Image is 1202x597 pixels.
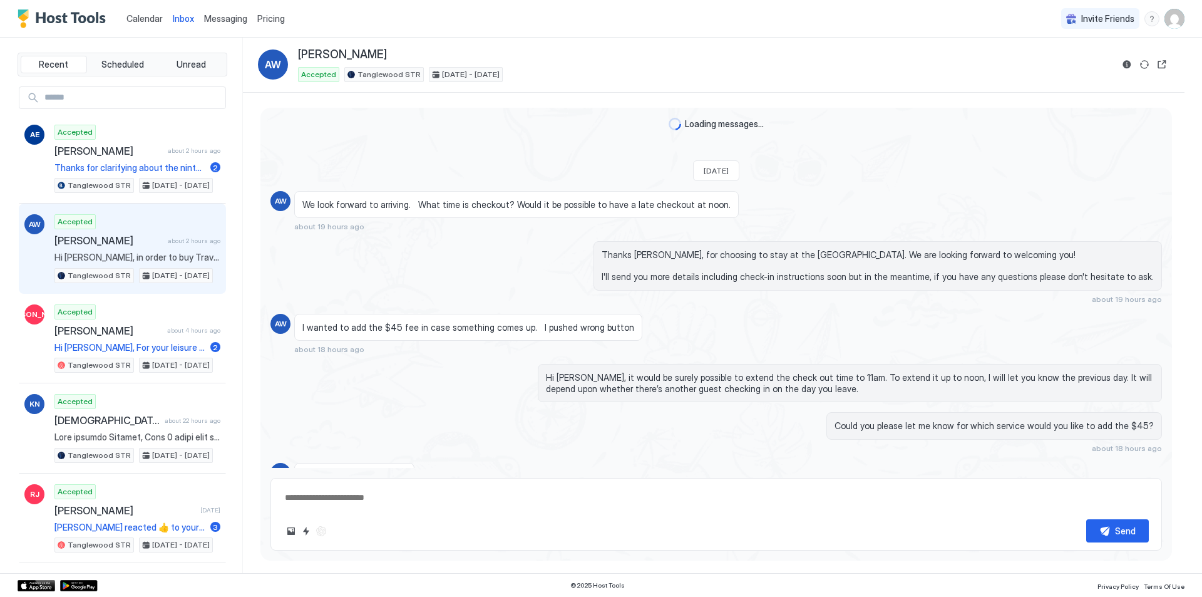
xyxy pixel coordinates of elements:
[177,59,206,70] span: Unread
[18,53,227,76] div: tab-group
[294,345,364,354] span: about 18 hours ago
[54,414,160,427] span: [DEMOGRAPHIC_DATA][PERSON_NAME]
[68,539,131,551] span: Tanglewood STR
[54,324,162,337] span: [PERSON_NAME]
[546,372,1154,394] span: Hi [PERSON_NAME], it would be surely possible to extend the check out time to 11am. To extend it ...
[54,162,205,174] span: Thanks for clarifying about the ninth guest. Regarding the 7th and 8th guest, due to a glitch, th...
[173,12,194,25] a: Inbox
[299,524,314,539] button: Quick reply
[68,270,131,281] span: Tanglewood STR
[204,13,247,24] span: Messaging
[58,396,93,407] span: Accepted
[275,195,287,207] span: AW
[1086,519,1149,542] button: Send
[13,554,43,584] iframe: Intercom live chat
[90,56,156,73] button: Scheduled
[257,13,285,24] span: Pricing
[1144,583,1184,590] span: Terms Of Use
[30,129,39,140] span: AE
[126,13,163,24] span: Calendar
[152,270,210,281] span: [DATE] - [DATE]
[669,118,681,130] div: loading
[30,489,39,500] span: RJ
[357,69,421,80] span: Tanglewood STR
[602,249,1154,283] span: Thanks [PERSON_NAME], for choosing to stay at the [GEOGRAPHIC_DATA]. We are looking forward to we...
[58,216,93,227] span: Accepted
[1115,524,1136,537] div: Send
[213,343,218,352] span: 2
[39,87,225,108] input: Input Field
[18,9,111,28] a: Host Tools Logo
[54,504,195,517] span: [PERSON_NAME]
[101,59,144,70] span: Scheduled
[200,506,220,514] span: [DATE]
[265,57,281,72] span: AW
[54,252,220,263] span: Hi [PERSON_NAME], in order to buy Travel Insurance, you will need to call the VRBO's insurance pr...
[1092,294,1162,304] span: about 19 hours ago
[58,486,93,497] span: Accepted
[158,56,224,73] button: Unread
[68,450,131,461] span: Tanglewood STR
[1097,579,1139,592] a: Privacy Policy
[54,234,163,247] span: [PERSON_NAME]
[1119,57,1134,72] button: Reservation information
[302,322,634,333] span: I wanted to add the $45 fee in case something comes up. I pushed wrong button
[168,237,220,245] span: about 2 hours ago
[58,306,93,318] span: Accepted
[570,581,625,589] span: © 2025 Host Tools
[152,360,210,371] span: [DATE] - [DATE]
[298,48,387,62] span: [PERSON_NAME]
[275,318,287,330] span: AW
[167,326,220,335] span: about 4 hours ago
[54,342,205,353] span: Hi [PERSON_NAME], For your leisure time, I have collated some fun events going on nearby in [GEOG...
[21,56,87,73] button: Recent
[60,580,98,591] a: Google Play Store
[39,59,68,70] span: Recent
[165,417,220,425] span: about 22 hours ago
[58,127,93,138] span: Accepted
[152,180,210,191] span: [DATE] - [DATE]
[54,522,205,533] span: [PERSON_NAME] reacted 👍 to your message "Hi [PERSON_NAME], For your leisure time, I have collated...
[1144,11,1159,26] div: menu
[68,180,131,191] span: Tanglewood STR
[284,524,299,539] button: Upload image
[213,163,218,172] span: 2
[68,360,131,371] span: Tanglewood STR
[204,12,247,25] a: Messaging
[168,147,220,155] span: about 2 hours ago
[152,539,210,551] span: [DATE] - [DATE]
[126,12,163,25] a: Calendar
[213,522,218,532] span: 3
[54,145,163,157] span: [PERSON_NAME]
[29,398,40,410] span: KN
[275,467,287,479] span: AW
[1097,583,1139,590] span: Privacy Policy
[1164,9,1184,29] div: User profile
[704,166,729,175] span: [DATE]
[4,309,66,320] span: [PERSON_NAME]
[29,219,41,230] span: AW
[442,69,500,80] span: [DATE] - [DATE]
[835,420,1154,432] span: Could you please let me know for which service would you like to add the $45?
[1144,579,1184,592] a: Terms Of Use
[301,69,336,80] span: Accepted
[1137,57,1152,72] button: Sync reservation
[152,450,210,461] span: [DATE] - [DATE]
[18,580,55,591] a: App Store
[173,13,194,24] span: Inbox
[1081,13,1134,24] span: Invite Friends
[54,432,220,443] span: Lore ipsumdo Sitamet, Cons 0 adipi elit seddoe tempor incid utla, etd ma'a enim ad minimve qu'n e...
[294,222,364,231] span: about 19 hours ago
[1092,444,1162,453] span: about 18 hours ago
[302,199,731,210] span: We look forward to arriving. What time is checkout? Would it be possible to have a late checkout ...
[685,118,764,130] span: Loading messages...
[1154,57,1169,72] button: Open reservation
